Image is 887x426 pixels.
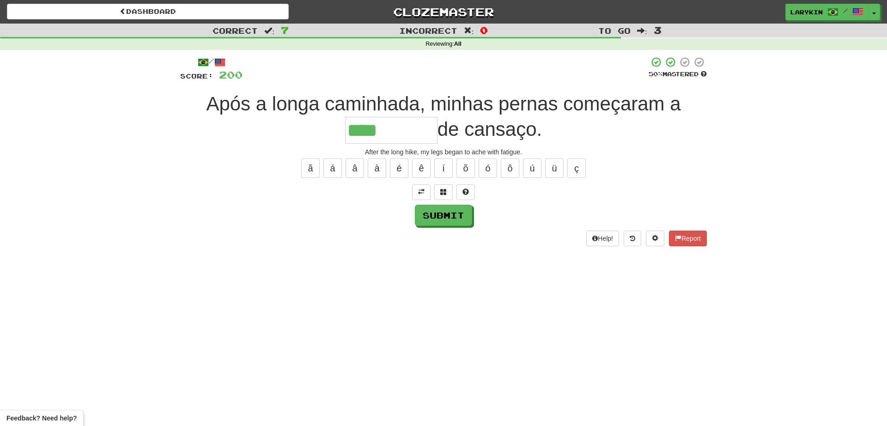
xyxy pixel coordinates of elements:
[586,231,619,246] button: Help!
[456,158,475,178] button: õ
[567,158,586,178] button: ç
[7,4,289,19] a: Dashboard
[437,118,542,140] span: de cansaço.
[281,24,289,36] span: 7
[180,56,243,68] div: /
[669,231,707,246] button: Report
[301,158,320,178] button: ã
[206,93,680,115] span: Após a longa caminhada, minhas pernas começaram a
[454,41,462,47] strong: All
[434,158,453,178] button: í
[479,158,497,178] button: ó
[399,26,457,35] span: Incorrect
[785,4,869,20] a: larykin /
[368,158,386,178] button: à
[219,69,243,80] span: 200
[180,72,213,80] span: Score:
[412,184,431,200] button: Toggle translation (alt+t)
[390,158,408,178] button: é
[323,158,342,178] button: á
[523,158,541,178] button: ú
[598,26,631,35] span: To go
[213,26,258,35] span: Correct
[649,70,707,79] div: Mastered
[624,231,641,246] button: Round history (alt+y)
[412,158,431,178] button: ê
[264,27,274,35] span: :
[434,184,453,200] button: Switch sentence to multiple choice alt+p
[415,205,472,226] button: Submit
[6,414,77,423] span: Open feedback widget
[303,4,584,20] a: Clozemaster
[843,7,848,14] span: /
[464,27,474,35] span: :
[501,158,519,178] button: ô
[790,8,823,16] span: larykin
[180,147,707,157] div: After the long hike, my legs began to ache with fatigue.
[637,27,647,35] span: :
[545,158,564,178] button: ü
[480,24,488,36] span: 0
[654,24,662,36] span: 3
[346,158,364,178] button: â
[456,184,475,200] button: Single letter hint - you only get 1 per sentence and score half the points! alt+h
[649,70,662,78] span: 50 %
